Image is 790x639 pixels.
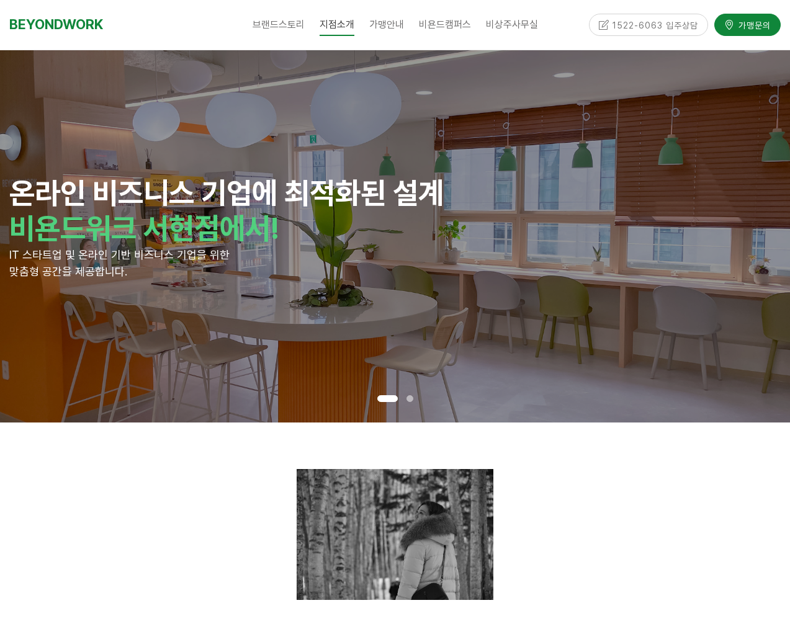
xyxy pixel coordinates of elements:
a: 비욘드캠퍼스 [411,9,478,40]
span: 비상주사무실 [486,19,538,30]
a: BEYONDWORK [9,13,103,36]
strong: 온라인 비즈니스 기업에 최적화된 설계 [9,175,444,211]
a: 가맹문의 [714,13,781,35]
span: IT 스타트업 및 온라인 기반 비즈니스 기업을 위한 [9,248,230,261]
span: 지점소개 [320,13,354,36]
a: 지점소개 [312,9,362,40]
a: 비상주사무실 [478,9,545,40]
span: 비욘드캠퍼스 [419,19,471,30]
a: 브랜드스토리 [245,9,312,40]
span: 브랜드스토리 [253,19,305,30]
strong: 비욘드워크 서현점에서! [9,210,279,246]
span: 맞춤형 공간을 제공합니다. [9,265,127,278]
span: 가맹안내 [369,19,404,30]
a: 가맹안내 [362,9,411,40]
span: 가맹문의 [735,18,771,30]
